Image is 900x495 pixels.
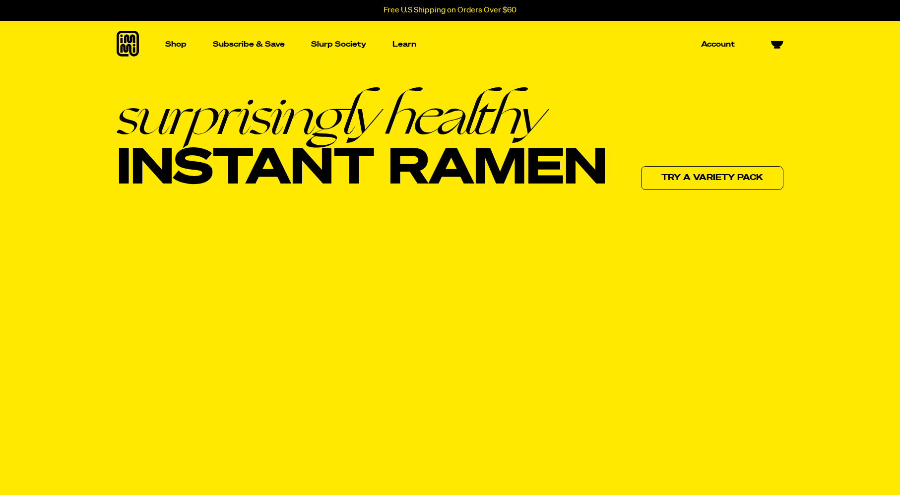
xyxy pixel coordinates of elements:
p: Learn [392,41,416,48]
em: surprisingly healthy [117,88,607,142]
nav: Main navigation [161,21,739,68]
p: Subscribe & Save [213,41,285,48]
a: Learn [388,21,420,68]
h1: Instant Ramen [117,88,607,197]
a: Account [697,37,739,52]
a: Try a variety pack [641,166,783,190]
p: Slurp Society [311,41,366,48]
a: Slurp Society [307,37,370,52]
p: Shop [165,41,187,48]
p: Account [701,41,735,48]
a: Subscribe & Save [209,37,289,52]
a: Shop [161,21,191,68]
p: Free U.S Shipping on Orders Over $60 [384,6,516,15]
